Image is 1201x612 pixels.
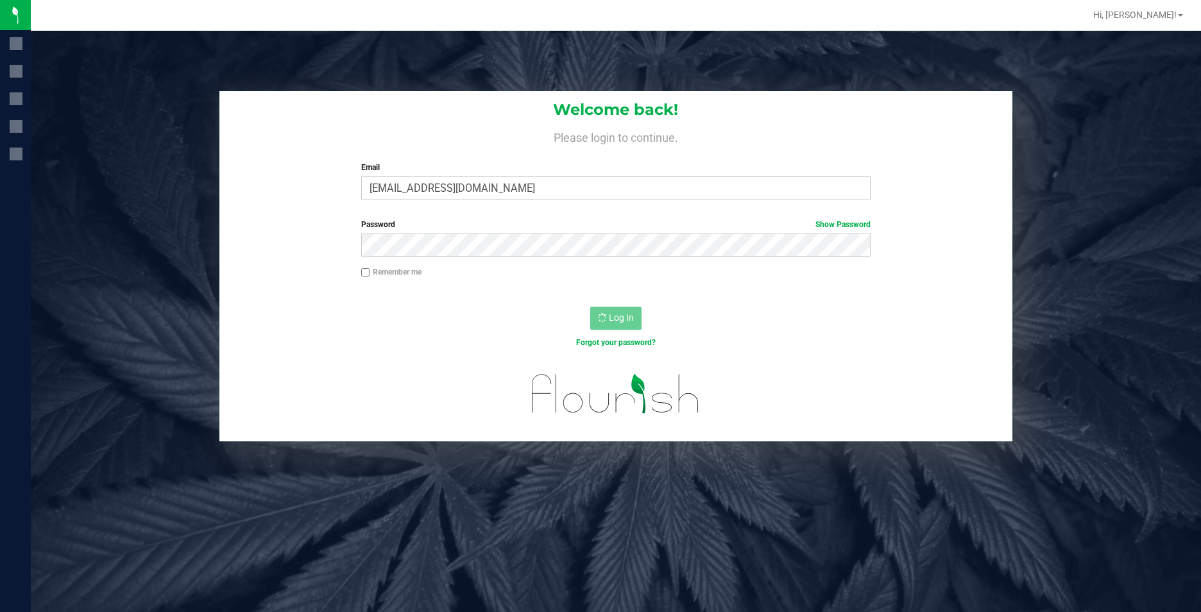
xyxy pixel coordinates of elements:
[1093,10,1177,20] span: Hi, [PERSON_NAME]!
[361,268,370,277] input: Remember me
[361,266,422,278] label: Remember me
[590,307,642,330] button: Log In
[219,101,1012,118] h1: Welcome back!
[576,338,656,347] a: Forgot your password?
[815,220,871,229] a: Show Password
[219,128,1012,144] h4: Please login to continue.
[516,362,715,425] img: flourish_logo.svg
[361,162,871,173] label: Email
[361,220,395,229] span: Password
[609,312,634,323] span: Log In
